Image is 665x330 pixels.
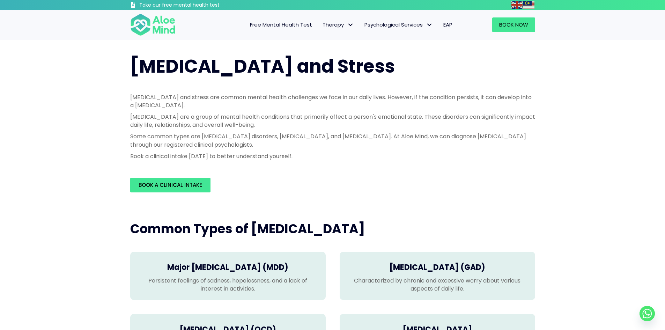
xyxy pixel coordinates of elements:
p: Characterized by chronic and excessive worry about various aspects of daily life. [347,277,528,293]
a: Free Mental Health Test [245,17,317,32]
img: ms [523,1,534,9]
span: Common Types of [MEDICAL_DATA] [130,220,365,238]
span: Psychological Services [364,21,433,28]
p: [MEDICAL_DATA] and stress are common mental health challenges we face in our daily lives. However... [130,93,535,109]
h4: Major [MEDICAL_DATA] (MDD) [137,262,319,273]
a: English [511,1,523,9]
span: EAP [443,21,452,28]
a: Whatsapp [640,306,655,321]
a: Book Now [492,17,535,32]
a: Psychological ServicesPsychological Services: submenu [359,17,438,32]
h3: Take our free mental health test [139,2,257,9]
p: Some common types are [MEDICAL_DATA] disorders, [MEDICAL_DATA], and [MEDICAL_DATA]. At Aloe Mind,... [130,132,535,148]
span: Therapy: submenu [346,20,356,30]
a: EAP [438,17,458,32]
img: Aloe mind Logo [130,13,176,36]
h4: [MEDICAL_DATA] (GAD) [347,262,528,273]
span: Psychological Services: submenu [424,20,435,30]
nav: Menu [185,17,458,32]
p: [MEDICAL_DATA] are a group of mental health conditions that primarily affect a person's emotional... [130,113,535,129]
a: Book a Clinical Intake [130,178,210,192]
a: Take our free mental health test [130,2,257,10]
p: Book a clinical intake [DATE] to better understand yourself. [130,152,535,160]
span: Therapy [323,21,354,28]
p: Persistent feelings of sadness, hopelessness, and a lack of interest in activities. [137,277,319,293]
a: Malay [523,1,535,9]
span: [MEDICAL_DATA] and Stress [130,53,395,79]
span: Book a Clinical Intake [139,181,202,189]
a: TherapyTherapy: submenu [317,17,359,32]
span: Free Mental Health Test [250,21,312,28]
img: en [511,1,523,9]
span: Book Now [499,21,528,28]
